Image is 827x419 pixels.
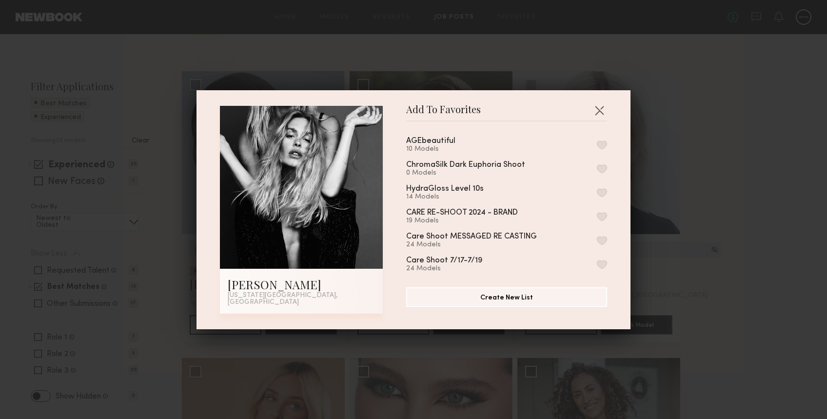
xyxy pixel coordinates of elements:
div: AGEbeautiful [406,137,455,145]
div: HydraGloss Level 10s [406,185,484,193]
div: CARE RE-SHOOT 2024 - BRAND [406,209,518,217]
div: ChromaSilk Dark Euphoria Shoot [406,161,525,169]
div: Care Shoot MESSAGED RE CASTING [406,233,537,241]
div: [US_STATE][GEOGRAPHIC_DATA], [GEOGRAPHIC_DATA] [228,292,375,306]
div: [PERSON_NAME] [228,277,375,292]
button: Close [591,102,607,118]
div: Care Shoot 7/17-7/19 [406,257,482,265]
span: Add To Favorites [406,106,481,120]
button: Create New List [406,287,607,307]
div: 24 Models [406,241,560,249]
div: 14 Models [406,193,507,201]
div: 10 Models [406,145,479,153]
div: 24 Models [406,265,506,273]
div: 19 Models [406,217,541,225]
div: 0 Models [406,169,549,177]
